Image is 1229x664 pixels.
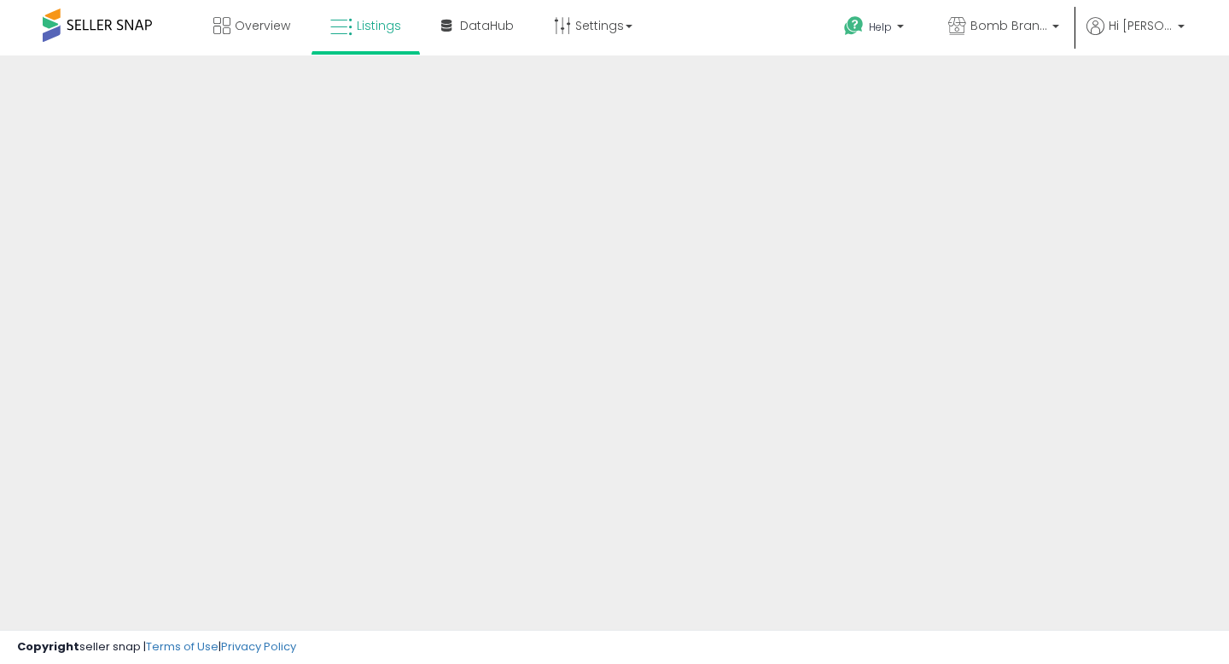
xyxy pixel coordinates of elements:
a: Privacy Policy [221,638,296,655]
span: Bomb Brands [970,17,1047,34]
a: Hi [PERSON_NAME] [1086,17,1185,55]
span: Hi [PERSON_NAME] [1109,17,1173,34]
span: DataHub [460,17,514,34]
span: Listings [357,17,401,34]
a: Help [830,3,921,55]
i: Get Help [843,15,865,37]
div: seller snap | | [17,639,296,655]
span: Help [869,20,892,34]
span: Overview [235,17,290,34]
strong: Copyright [17,638,79,655]
a: Terms of Use [146,638,218,655]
